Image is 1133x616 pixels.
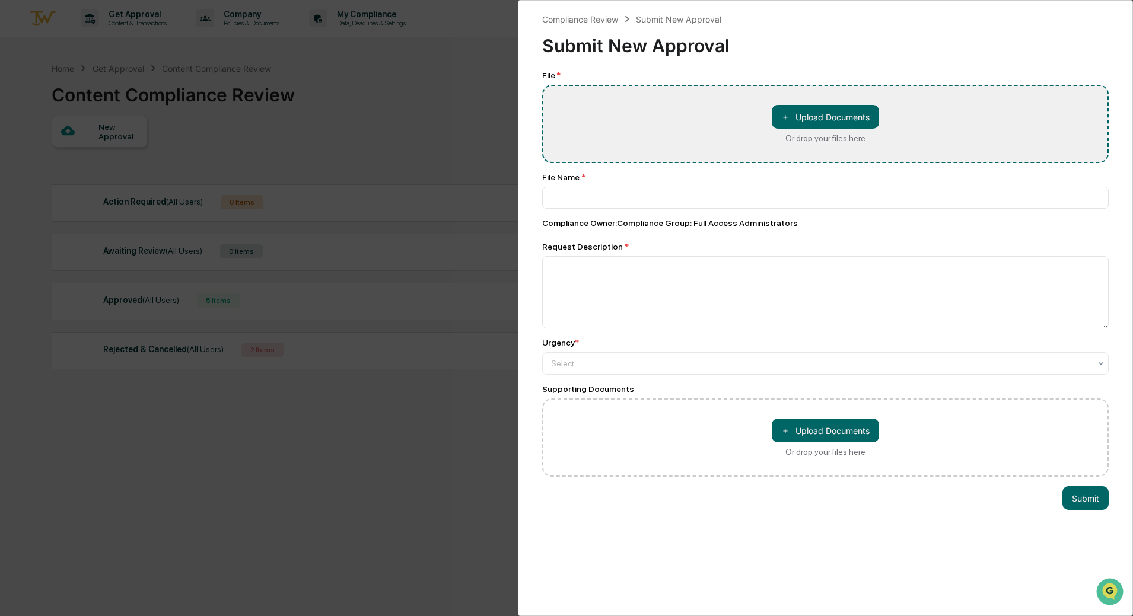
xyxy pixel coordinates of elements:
[542,384,1109,394] div: Supporting Documents
[98,149,147,161] span: Attestations
[81,145,152,166] a: 🗄️Attestations
[772,105,879,129] button: Or drop your files here
[202,94,216,108] button: Start new chat
[7,167,79,189] a: 🔎Data Lookup
[542,71,1109,80] div: File
[24,172,75,184] span: Data Lookup
[781,425,790,436] span: ＋
[24,149,77,161] span: Preclearance
[781,111,790,123] span: ＋
[84,200,144,210] a: Powered byPylon
[12,91,33,112] img: 1746055101610-c473b297-6a78-478c-a979-82029cc54cd1
[7,145,81,166] a: 🖐️Preclearance
[636,14,721,24] div: Submit New Approval
[542,173,1109,182] div: File Name
[31,54,196,66] input: Clear
[40,91,195,103] div: Start new chat
[86,151,96,160] div: 🗄️
[542,14,618,24] div: Compliance Review
[12,151,21,160] div: 🖐️
[118,201,144,210] span: Pylon
[1062,486,1109,510] button: Submit
[542,242,1109,251] div: Request Description
[12,25,216,44] p: How can we help?
[772,419,879,442] button: Or drop your files here
[542,218,1109,228] div: Compliance Owner : Compliance Group: Full Access Administrators
[785,133,865,143] div: Or drop your files here
[1095,577,1127,609] iframe: Open customer support
[40,103,150,112] div: We're available if you need us!
[12,173,21,183] div: 🔎
[542,338,579,347] div: Urgency
[785,447,865,457] div: Or drop your files here
[542,25,1109,56] div: Submit New Approval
